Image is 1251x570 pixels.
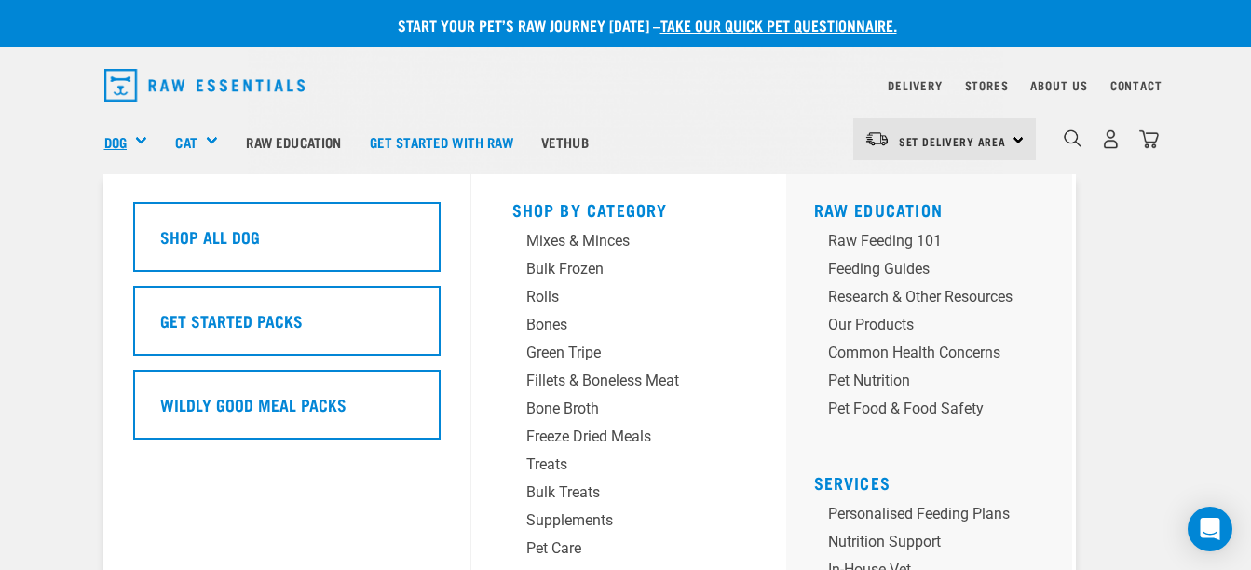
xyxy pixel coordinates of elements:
[965,82,1009,88] a: Stores
[175,131,197,153] a: Cat
[1188,507,1232,551] div: Open Intercom Messenger
[888,82,942,88] a: Delivery
[814,314,1057,342] a: Our Products
[814,286,1057,314] a: Research & Other Resources
[512,230,745,258] a: Mixes & Minces
[160,308,303,332] h5: Get Started Packs
[133,286,441,370] a: Get Started Packs
[133,370,441,454] a: Wildly Good Meal Packs
[526,454,700,476] div: Treats
[104,131,127,153] a: Dog
[899,138,1007,144] span: Set Delivery Area
[512,537,745,565] a: Pet Care
[527,104,603,179] a: Vethub
[526,370,700,392] div: Fillets & Boneless Meat
[104,69,306,102] img: Raw Essentials Logo
[814,398,1057,426] a: Pet Food & Food Safety
[828,314,1013,336] div: Our Products
[160,224,260,249] h5: Shop All Dog
[526,258,700,280] div: Bulk Frozen
[814,205,944,214] a: Raw Education
[1101,129,1121,149] img: user.png
[512,426,745,454] a: Freeze Dried Meals
[814,531,1057,559] a: Nutrition Support
[828,370,1013,392] div: Pet Nutrition
[512,370,745,398] a: Fillets & Boneless Meat
[814,258,1057,286] a: Feeding Guides
[512,342,745,370] a: Green Tripe
[512,258,745,286] a: Bulk Frozen
[133,202,441,286] a: Shop All Dog
[526,509,700,532] div: Supplements
[512,314,745,342] a: Bones
[526,230,700,252] div: Mixes & Minces
[814,370,1057,398] a: Pet Nutrition
[828,342,1013,364] div: Common Health Concerns
[512,454,745,482] a: Treats
[526,314,700,336] div: Bones
[512,398,745,426] a: Bone Broth
[512,286,745,314] a: Rolls
[1030,82,1087,88] a: About Us
[828,398,1013,420] div: Pet Food & Food Safety
[512,200,745,215] h5: Shop By Category
[828,286,1013,308] div: Research & Other Resources
[526,482,700,504] div: Bulk Treats
[1110,82,1163,88] a: Contact
[526,286,700,308] div: Rolls
[814,230,1057,258] a: Raw Feeding 101
[512,482,745,509] a: Bulk Treats
[526,537,700,560] div: Pet Care
[526,426,700,448] div: Freeze Dried Meals
[1064,129,1081,147] img: home-icon-1@2x.png
[526,342,700,364] div: Green Tripe
[828,230,1013,252] div: Raw Feeding 101
[828,258,1013,280] div: Feeding Guides
[89,61,1163,109] nav: dropdown navigation
[232,104,355,179] a: Raw Education
[660,20,897,29] a: take our quick pet questionnaire.
[814,342,1057,370] a: Common Health Concerns
[512,509,745,537] a: Supplements
[1139,129,1159,149] img: home-icon@2x.png
[864,130,890,147] img: van-moving.png
[526,398,700,420] div: Bone Broth
[160,392,347,416] h5: Wildly Good Meal Packs
[814,473,1057,488] h5: Services
[356,104,527,179] a: Get started with Raw
[814,503,1057,531] a: Personalised Feeding Plans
